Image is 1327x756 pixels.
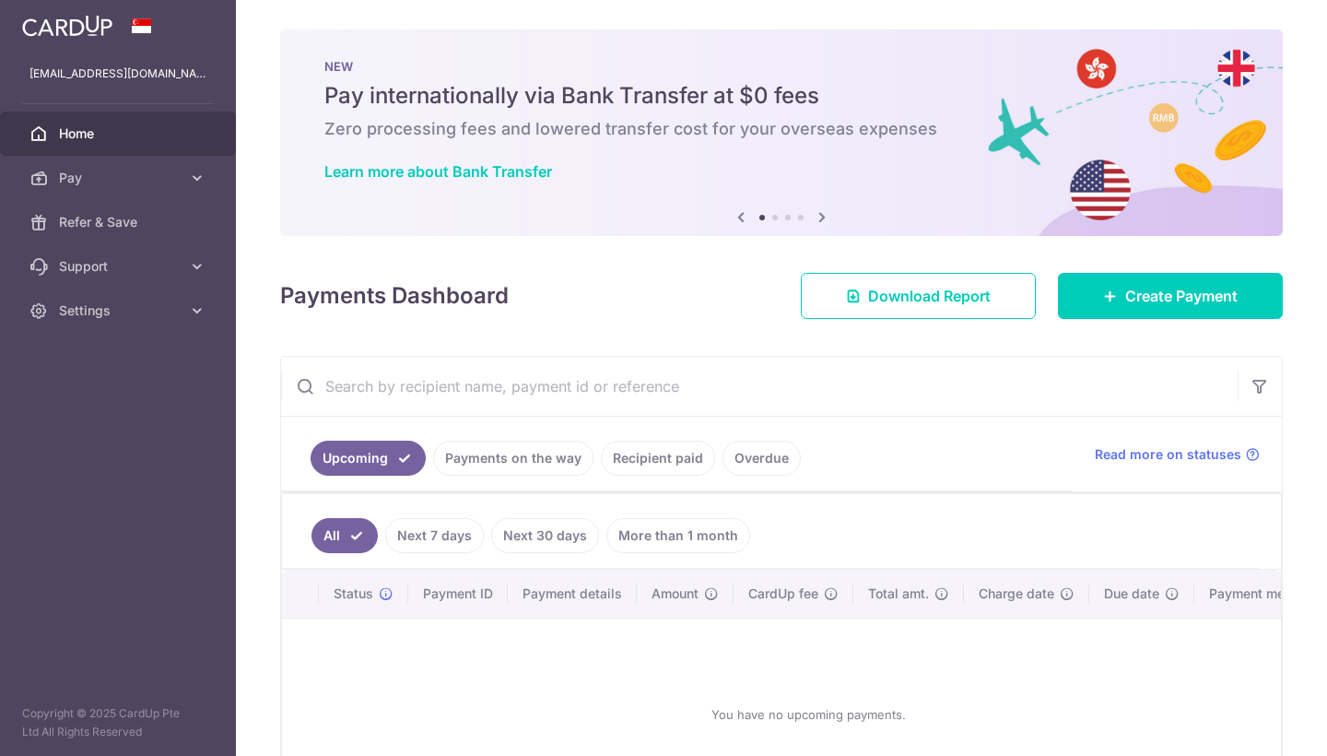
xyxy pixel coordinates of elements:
a: Download Report [801,273,1036,319]
input: Search by recipient name, payment id or reference [281,357,1238,416]
p: [EMAIL_ADDRESS][DOMAIN_NAME] [29,65,206,83]
span: Read more on statuses [1095,445,1241,464]
h4: Payments Dashboard [280,279,509,313]
th: Payment ID [408,570,508,618]
a: More than 1 month [606,518,750,553]
span: Settings [59,301,181,320]
p: NEW [324,59,1239,74]
a: Learn more about Bank Transfer [324,162,552,181]
a: Recipient paid [601,441,715,476]
h5: Pay internationally via Bank Transfer at $0 fees [324,81,1239,111]
span: Home [59,124,181,143]
img: CardUp [22,15,112,37]
span: Support [59,257,181,276]
a: Overdue [722,441,801,476]
img: Bank transfer banner [280,30,1283,236]
span: Due date [1104,585,1159,603]
a: Upcoming [311,441,426,476]
a: Next 30 days [491,518,599,553]
a: Next 7 days [385,518,484,553]
a: All [311,518,378,553]
a: Create Payment [1058,273,1283,319]
span: CardUp fee [748,585,818,603]
span: Create Payment [1125,285,1238,307]
a: Read more on statuses [1095,445,1260,464]
span: Amount [652,585,699,603]
th: Payment details [508,570,637,618]
span: Charge date [979,585,1054,603]
span: Download Report [868,285,991,307]
a: Payments on the way [433,441,593,476]
span: Status [334,585,373,603]
h6: Zero processing fees and lowered transfer cost for your overseas expenses [324,118,1239,140]
span: Pay [59,169,181,187]
span: Refer & Save [59,213,181,231]
span: Total amt. [868,585,929,603]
